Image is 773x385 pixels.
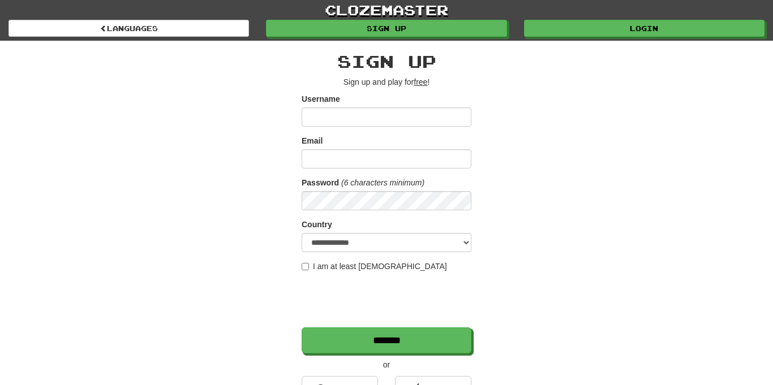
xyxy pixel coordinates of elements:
label: Password [302,177,339,188]
em: (6 characters minimum) [341,178,424,187]
a: Login [524,20,765,37]
p: Sign up and play for ! [302,76,471,88]
label: I am at least [DEMOGRAPHIC_DATA] [302,261,447,272]
label: Username [302,93,340,105]
h2: Sign up [302,52,471,71]
p: or [302,359,471,370]
a: Sign up [266,20,506,37]
label: Email [302,135,323,146]
iframe: reCAPTCHA [302,278,474,322]
input: I am at least [DEMOGRAPHIC_DATA] [302,263,309,270]
u: free [414,77,427,86]
a: Languages [8,20,249,37]
label: Country [302,219,332,230]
